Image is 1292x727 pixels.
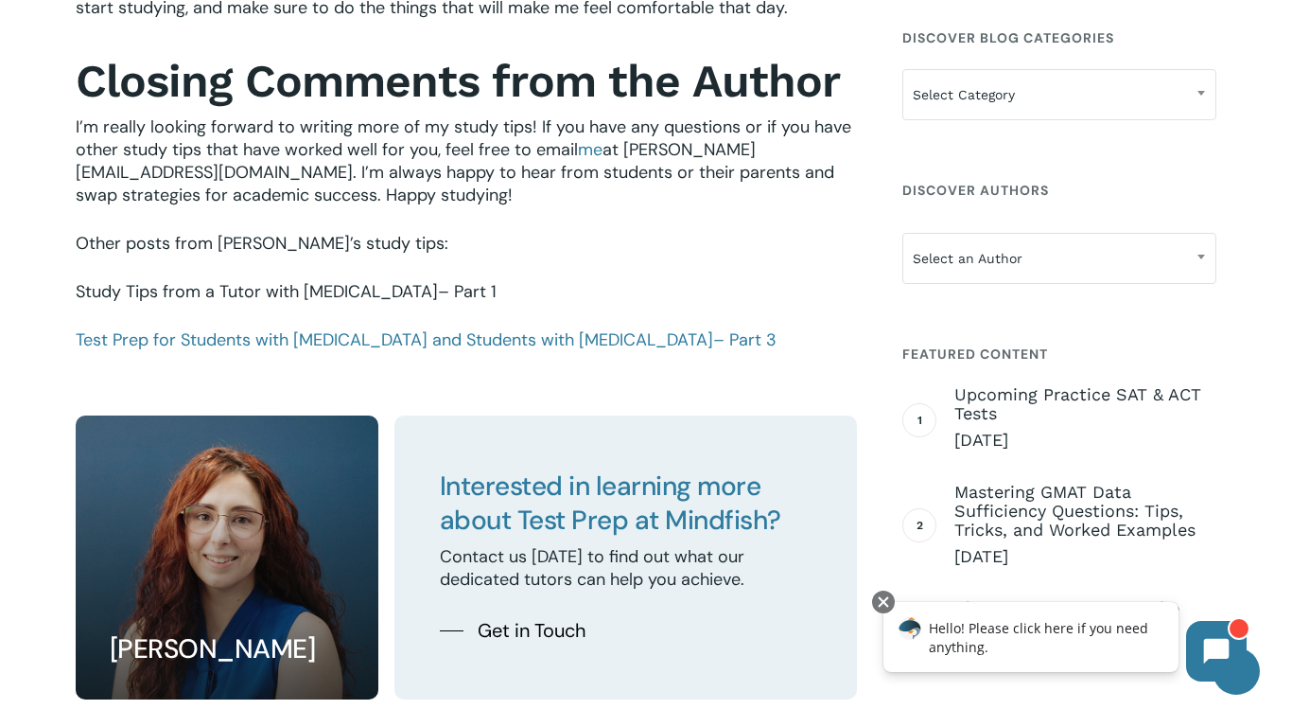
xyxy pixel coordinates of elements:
[713,328,777,351] span: – Part 3
[902,21,1216,55] h4: Discover Blog Categories
[902,337,1216,371] h4: Featured Content
[954,385,1216,423] span: Upcoming Practice SAT & ACT Tests
[954,429,1216,452] span: [DATE]
[76,328,777,351] a: Test Prep for Students with [MEDICAL_DATA] and Students with [MEDICAL_DATA]– Part 3
[76,115,851,161] span: I’m really looking forward to writing more of my study tips! If you have any questions or if you ...
[903,75,1215,115] span: Select Category
[76,138,834,206] span: at [PERSON_NAME][EMAIL_ADDRESS][DOMAIN_NAME]. I’m always happy to hear from students or their par...
[954,483,1216,540] span: Mastering GMAT Data Sufficiency Questions: Tips, Tricks, and Worked Examples
[76,54,840,108] strong: Closing Comments from the Author
[954,545,1216,568] span: [DATE]
[954,385,1216,452] a: Upcoming Practice SAT & ACT Tests [DATE]
[438,280,497,303] span: – Part 1
[902,69,1216,120] span: Select Category
[440,545,812,591] p: Contact us [DATE] to find out what our dedicated tutors can help you achieve.
[954,483,1216,568] a: Mastering GMAT Data Sufficiency Questions: Tips, Tricks, and Worked Examples [DATE]
[440,469,781,538] span: Interested in learning more about Test Prep at Mindfish?
[76,232,857,280] p: Other posts from [PERSON_NAME]’s study tips:
[902,233,1216,284] span: Select an Author
[864,587,1266,700] iframe: Chatbot
[903,239,1215,278] span: Select an Author
[76,280,497,303] a: Study Tips from a Tutor with [MEDICAL_DATA]– Part 1
[440,616,586,645] a: Get in Touch
[478,616,586,645] span: Get in Touch
[902,173,1216,207] h4: Discover Authors
[578,138,602,161] a: me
